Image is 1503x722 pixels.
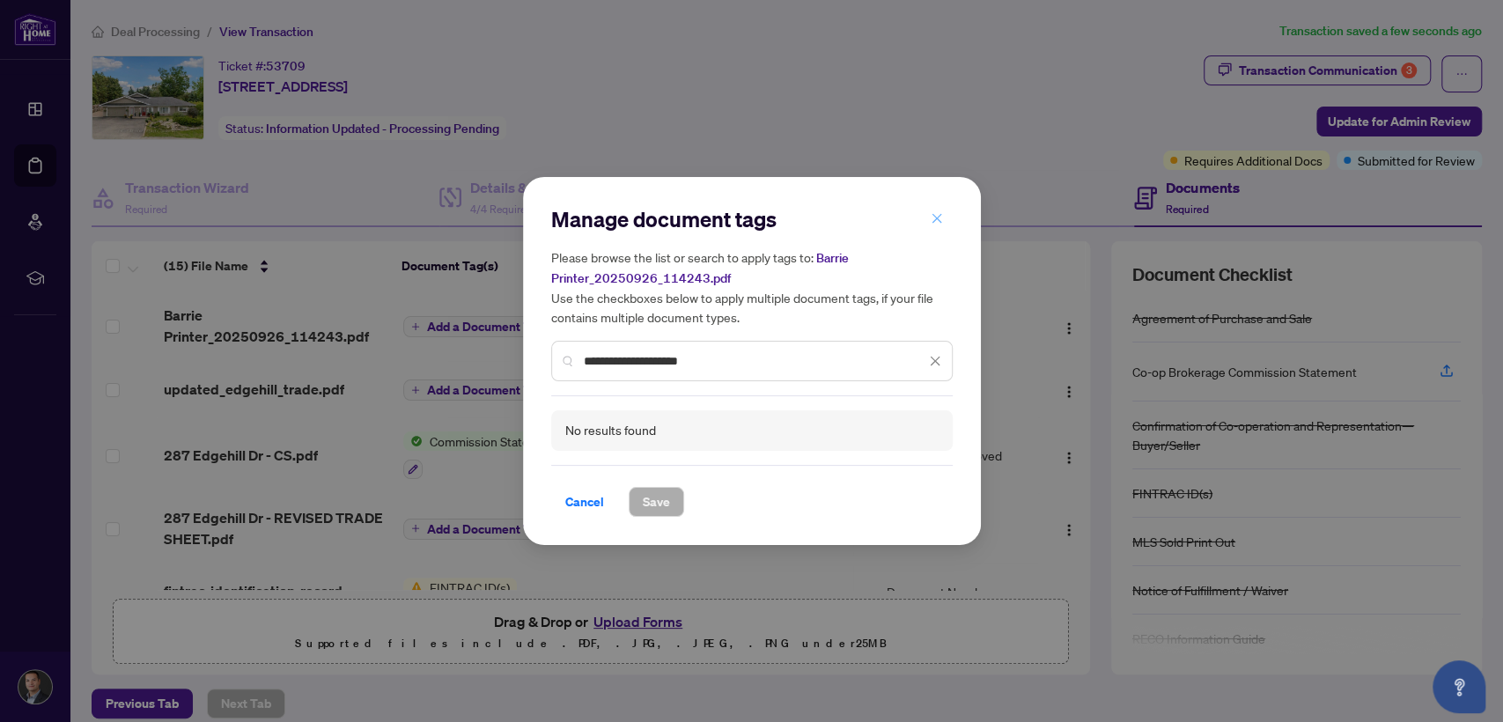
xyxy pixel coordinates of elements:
div: No results found [565,421,656,440]
button: Cancel [551,487,618,517]
span: close [929,355,941,367]
button: Save [629,487,684,517]
h2: Manage document tags [551,205,953,233]
h5: Please browse the list or search to apply tags to: Use the checkboxes below to apply multiple doc... [551,247,953,327]
span: Cancel [565,488,604,516]
button: Open asap [1433,660,1485,713]
span: close [931,212,943,225]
